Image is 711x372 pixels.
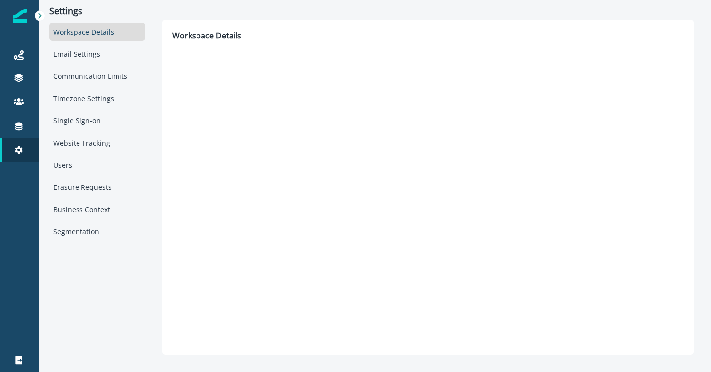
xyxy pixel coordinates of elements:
[49,23,145,41] div: Workspace Details
[49,223,145,241] div: Segmentation
[49,134,145,152] div: Website Tracking
[172,30,684,41] p: Workspace Details
[49,45,145,63] div: Email Settings
[49,112,145,130] div: Single Sign-on
[49,156,145,174] div: Users
[49,6,145,17] p: Settings
[49,67,145,85] div: Communication Limits
[49,200,145,219] div: Business Context
[13,9,27,23] img: Inflection
[49,89,145,108] div: Timezone Settings
[49,178,145,196] div: Erasure Requests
